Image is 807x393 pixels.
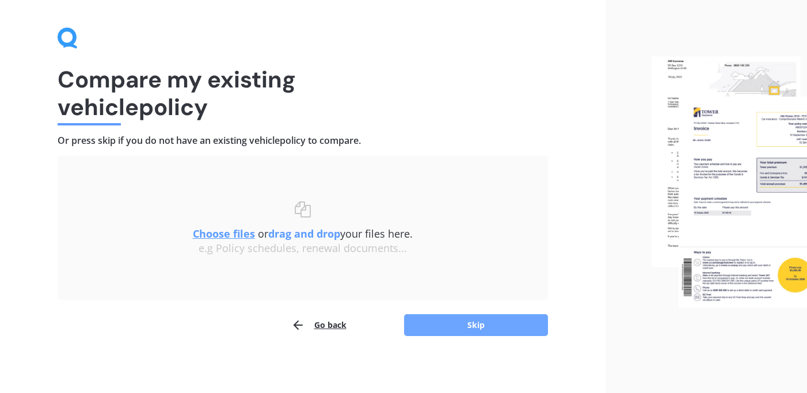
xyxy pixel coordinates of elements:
button: Go back [291,314,347,337]
h4: Or press skip if you do not have an existing vehicle policy to compare. [58,135,548,147]
h1: Compare my existing vehicle policy [58,66,548,121]
b: drag and drop [268,227,340,241]
div: e.g Policy schedules, renewal documents... [81,242,525,255]
u: Choose files [193,227,255,241]
span: or your files here. [193,227,413,241]
button: Skip [404,314,548,336]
